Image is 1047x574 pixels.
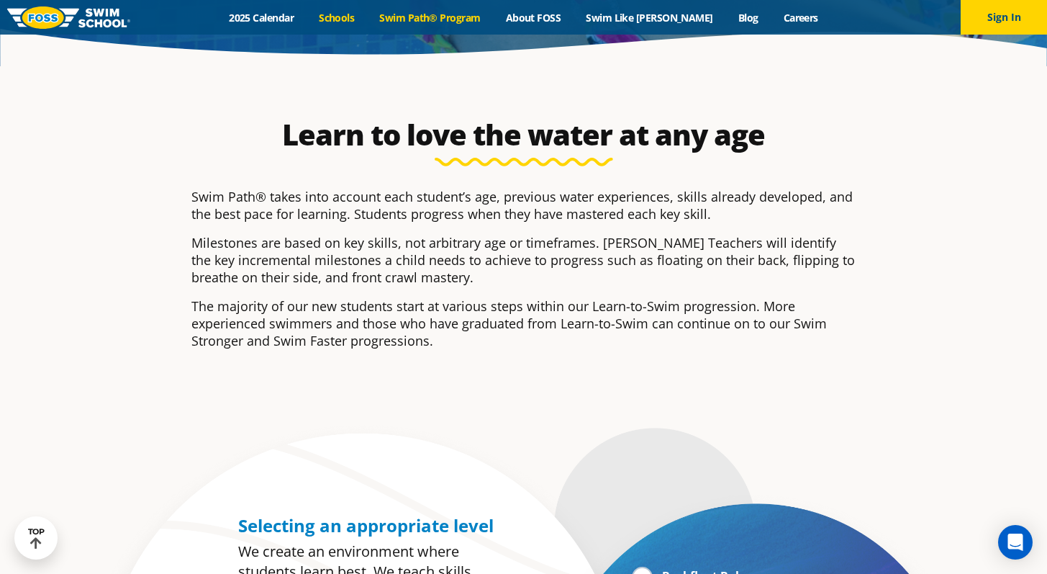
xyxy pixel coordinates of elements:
a: 2025 Calendar [217,11,307,24]
p: Swim Path® takes into account each student’s age, previous water experiences, skills already deve... [191,188,856,223]
a: Schools [307,11,367,24]
h2: Learn to love the water at any age [184,117,864,152]
a: Blog [725,11,771,24]
div: Open Intercom Messenger [998,525,1033,560]
a: About FOSS [493,11,574,24]
p: Milestones are based on key skills, not arbitrary age or timeframes. [PERSON_NAME] Teachers will ... [191,234,856,286]
a: Swim Path® Program [367,11,493,24]
p: The majority of our new students start at various steps within our Learn-to-Swim progression. Mor... [191,297,856,349]
a: Careers [771,11,830,24]
span: Selecting an appropriate level [238,514,494,537]
div: TOP [28,527,45,550]
img: FOSS Swim School Logo [7,6,130,29]
a: Swim Like [PERSON_NAME] [574,11,726,24]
